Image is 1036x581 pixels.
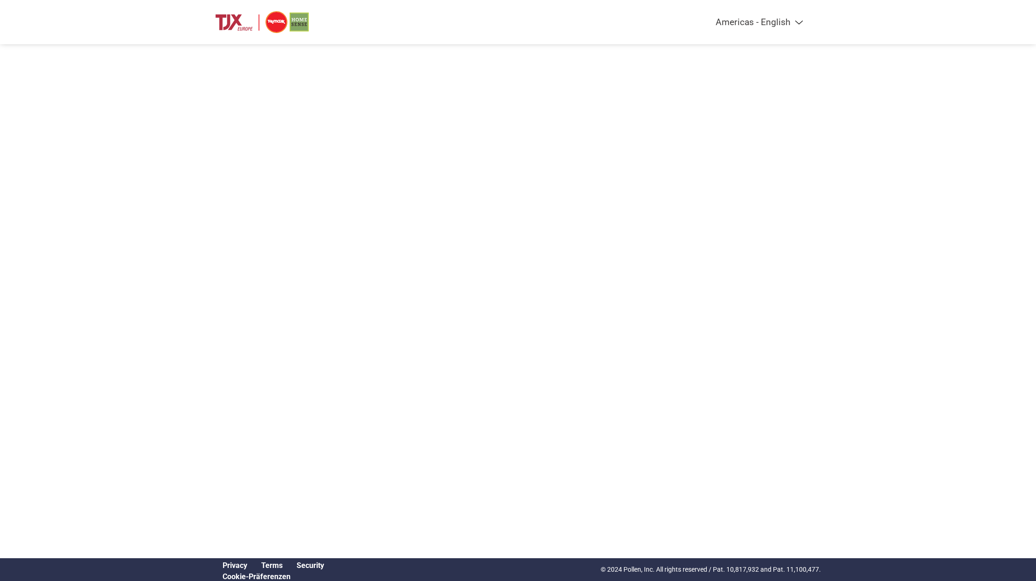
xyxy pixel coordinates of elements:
[216,572,331,581] div: Open Cookie Preferences Modal
[601,565,821,574] p: © 2024 Pollen, Inc. All rights reserved / Pat. 10,817,932 and Pat. 11,100,477.
[261,561,283,570] a: Terms
[223,561,247,570] a: Privacy
[223,572,291,581] a: Cookie Preferences, opens a dedicated popup modal window
[297,561,324,570] a: Security
[216,9,309,35] img: TJX Europe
